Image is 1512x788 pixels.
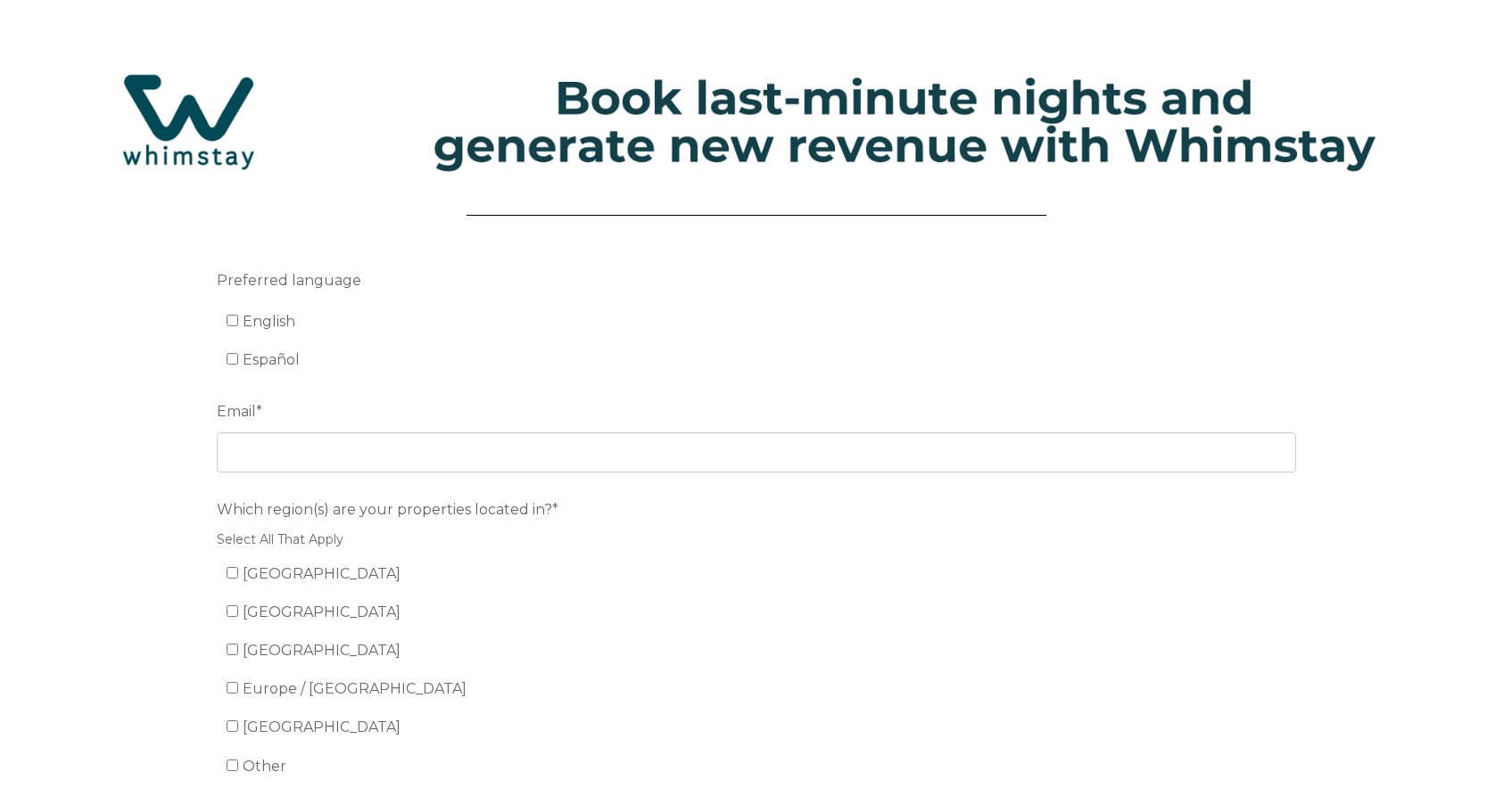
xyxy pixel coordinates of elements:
input: Europe / [GEOGRAPHIC_DATA] [227,682,238,694]
input: [GEOGRAPHIC_DATA] [227,605,238,617]
span: [GEOGRAPHIC_DATA] [243,718,401,735]
span: [GEOGRAPHIC_DATA] [243,642,401,659]
span: English [243,313,295,330]
input: Other [227,759,238,771]
span: Europe / [GEOGRAPHIC_DATA] [243,680,467,697]
span: Which region(s) are your properties located in?* [217,496,558,523]
span: Español [243,351,300,368]
img: Hubspot header for SSOB (4) [18,44,1494,200]
input: [GEOGRAPHIC_DATA] [227,567,238,579]
span: [GEOGRAPHIC_DATA] [243,603,401,620]
span: Preferred language [217,267,361,294]
input: Español [227,353,238,365]
input: [GEOGRAPHIC_DATA] [227,644,238,655]
span: Other [243,758,286,775]
span: Email [217,398,256,425]
input: English [227,315,238,326]
input: [GEOGRAPHIC_DATA] [227,720,238,732]
span: [GEOGRAPHIC_DATA] [243,565,401,582]
legend: Select All That Apply [217,530,1296,549]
